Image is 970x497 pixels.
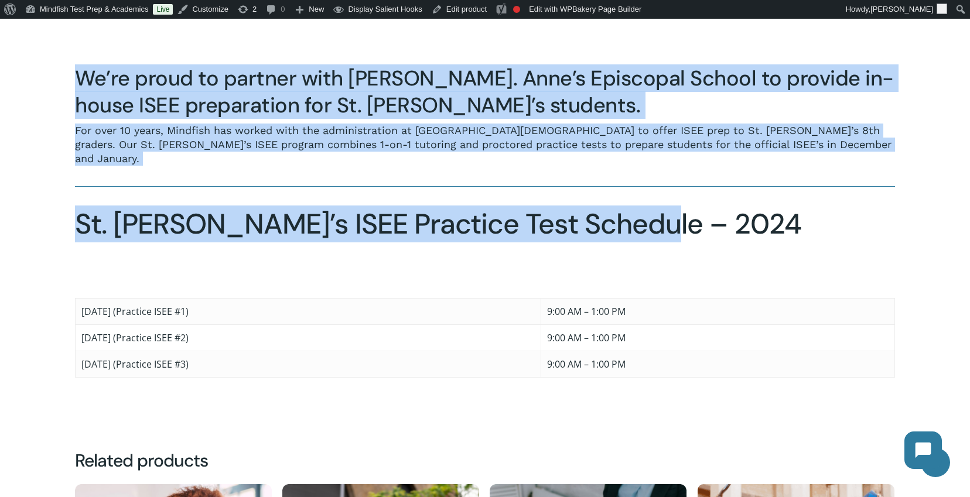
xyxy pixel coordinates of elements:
iframe: Chatbot [893,420,954,481]
h3: We’re proud to partner with [PERSON_NAME]. Anne’s Episcopal School to provide in-house ISEE prepa... [75,65,894,119]
td: [DATE] (Practice ISEE #3) [76,351,541,377]
td: 9:00 AM – 1:00 PM [541,324,894,351]
p: For over 10 years, Mindfish has worked with the administration at [GEOGRAPHIC_DATA][DEMOGRAPHIC_D... [75,124,894,166]
h2: Related products [75,449,895,472]
a: Live [153,4,173,15]
td: 9:00 AM – 1:00 PM [541,351,894,377]
span: [PERSON_NAME] [870,5,933,13]
div: Needs improvement [513,6,520,13]
td: [DATE] (Practice ISEE #1) [76,298,541,324]
td: 9:00 AM – 1:00 PM [541,298,894,324]
td: [DATE] (Practice ISEE #2) [76,324,541,351]
h2: St. [PERSON_NAME]’s ISEE Practice Test Schedule – 2024 [75,207,894,241]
